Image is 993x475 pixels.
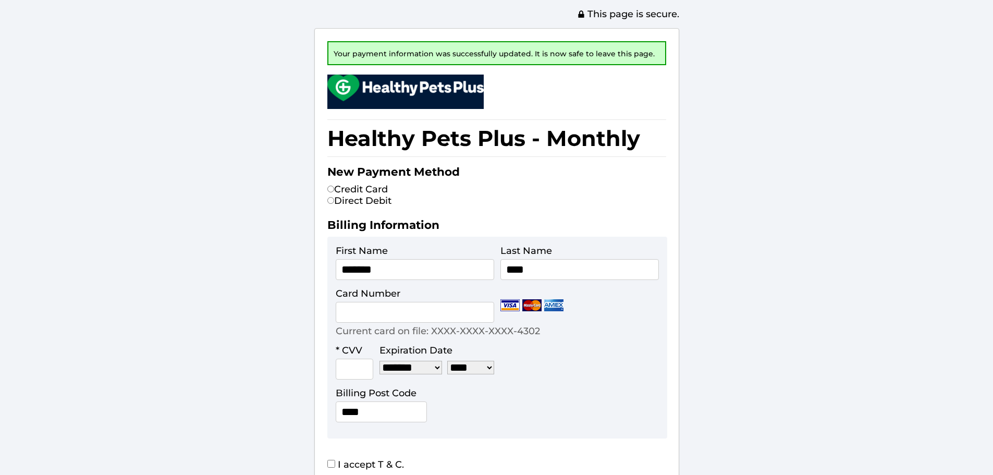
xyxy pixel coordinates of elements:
label: * CVV [336,345,362,356]
span: This page is secure. [577,8,679,20]
img: Visa [500,299,520,311]
img: Mastercard [522,299,542,311]
label: Credit Card [327,184,388,195]
h1: Healthy Pets Plus - Monthly [327,119,666,157]
input: I accept T & C. [327,460,335,468]
img: small.png [327,75,484,101]
p: Current card on file: XXXX-XXXX-XXXX-4302 [336,325,540,337]
label: Expiration Date [379,345,452,356]
input: Credit Card [327,186,334,192]
label: Last Name [500,245,552,257]
input: Direct Debit [327,197,334,204]
span: Your payment information was successfully updated. It is now safe to leave this page. [334,49,655,58]
h2: Billing Information [327,218,666,237]
label: First Name [336,245,388,257]
h2: New Payment Method [327,165,666,184]
label: Direct Debit [327,195,391,206]
label: Card Number [336,288,400,299]
img: Amex [544,299,563,311]
label: I accept T & C. [327,459,404,470]
label: Billing Post Code [336,387,416,399]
